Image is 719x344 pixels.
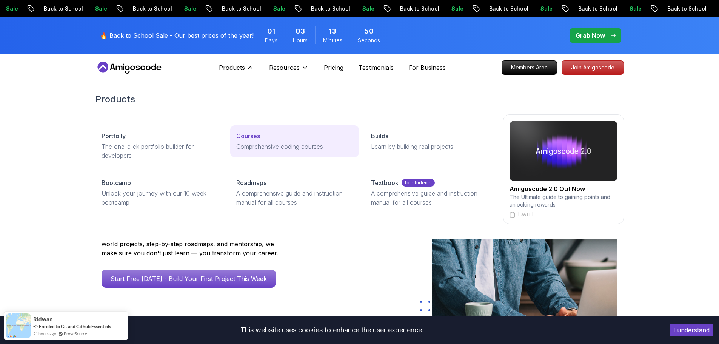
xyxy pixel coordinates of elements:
[364,26,374,37] span: 50 Seconds
[510,121,617,181] img: amigoscode 2.0
[402,179,435,187] p: for students
[236,189,353,207] p: A comprehensive guide and instruction manual for all courses
[621,5,645,12] p: Sale
[562,61,624,74] p: Join Amigoscode
[371,189,488,207] p: A comprehensive guide and instruction manual for all courses
[102,189,218,207] p: Unlock your journey with our 10 week bootcamp
[102,221,283,258] p: Amigoscode has helped thousands of developers land roles at Amazon, Starling Bank, Mercado Livre,...
[365,125,494,157] a: BuildsLearn by building real projects
[33,323,38,329] span: ->
[502,61,557,74] p: Members Area
[503,114,624,224] a: amigoscode 2.0Amigoscode 2.0 Out NowThe Ultimate guide to gaining points and unlocking rewards[DATE]
[39,324,111,329] a: Enroled to Git and Github Essentials
[443,5,467,12] p: Sale
[35,5,87,12] p: Back to School
[303,5,354,12] p: Back to School
[6,313,31,338] img: provesource social proof notification image
[100,31,254,40] p: 🔥 Back to School Sale - Our best prices of the year!
[102,131,126,140] p: Portfolly
[670,324,713,336] button: Accept cookies
[510,184,617,193] h2: Amigoscode 2.0 Out Now
[324,63,343,72] a: Pricing
[359,63,394,72] a: Testimonials
[323,37,342,44] span: Minutes
[562,60,624,75] a: Join Amigoscode
[176,5,200,12] p: Sale
[576,31,605,40] p: Grab Now
[6,322,658,338] div: This website uses cookies to enhance the user experience.
[236,178,266,187] p: Roadmaps
[33,330,56,337] span: 21 hours ago
[102,270,276,288] a: Start Free [DATE] - Build Your First Project This Week
[570,5,621,12] p: Back to School
[371,178,399,187] p: Textbook
[518,211,533,218] p: [DATE]
[371,131,388,140] p: Builds
[659,5,710,12] p: Back to School
[102,142,218,160] p: The one-click portfolio builder for developers
[296,26,305,37] span: 3 Hours
[265,5,289,12] p: Sale
[95,125,224,166] a: PortfollyThe one-click portfolio builder for developers
[481,5,532,12] p: Back to School
[230,172,359,213] a: RoadmapsA comprehensive guide and instruction manual for all courses
[236,142,353,151] p: Comprehensive coding courses
[64,330,87,337] a: ProveSource
[230,125,359,157] a: CoursesComprehensive coding courses
[371,142,488,151] p: Learn by building real projects
[365,172,494,213] a: Textbookfor studentsA comprehensive guide and instruction manual for all courses
[329,26,336,37] span: 13 Minutes
[95,172,224,213] a: BootcampUnlock your journey with our 10 week bootcamp
[358,37,380,44] span: Seconds
[214,5,265,12] p: Back to School
[269,63,300,72] p: Resources
[269,63,309,78] button: Resources
[510,193,617,208] p: The Ultimate guide to gaining points and unlocking rewards
[502,60,557,75] a: Members Area
[102,178,131,187] p: Bootcamp
[265,37,277,44] span: Days
[532,5,556,12] p: Sale
[236,131,260,140] p: Courses
[354,5,378,12] p: Sale
[409,63,446,72] a: For Business
[87,5,111,12] p: Sale
[219,63,245,72] p: Products
[33,316,53,322] span: ridwan
[293,37,308,44] span: Hours
[267,26,275,37] span: 1 Days
[95,93,624,105] h2: Products
[125,5,176,12] p: Back to School
[392,5,443,12] p: Back to School
[219,63,254,78] button: Products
